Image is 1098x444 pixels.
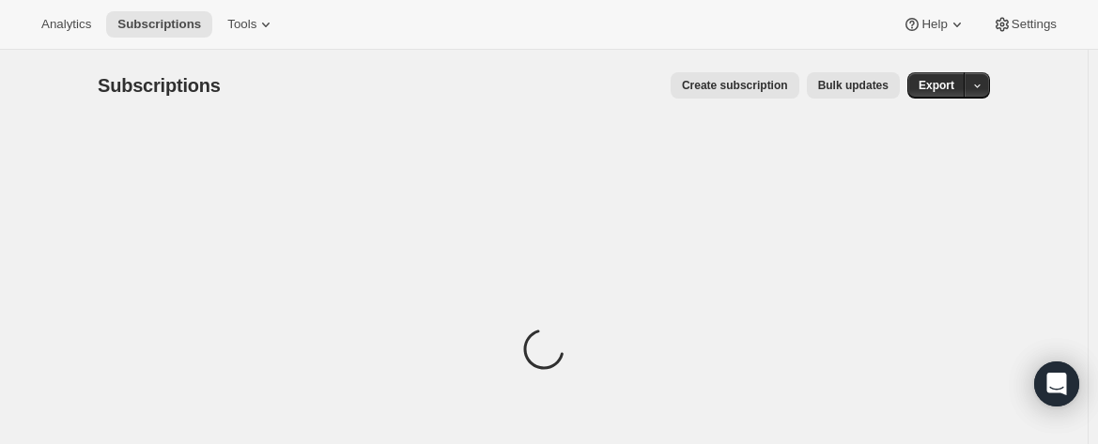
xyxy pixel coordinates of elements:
[41,17,91,32] span: Analytics
[1034,361,1079,406] div: Open Intercom Messenger
[807,72,900,99] button: Bulk updates
[907,72,966,99] button: Export
[891,11,977,38] button: Help
[98,75,221,96] span: Subscriptions
[30,11,102,38] button: Analytics
[227,17,256,32] span: Tools
[919,78,954,93] span: Export
[982,11,1068,38] button: Settings
[818,78,889,93] span: Bulk updates
[117,17,201,32] span: Subscriptions
[682,78,788,93] span: Create subscription
[1012,17,1057,32] span: Settings
[106,11,212,38] button: Subscriptions
[921,17,947,32] span: Help
[216,11,286,38] button: Tools
[671,72,799,99] button: Create subscription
